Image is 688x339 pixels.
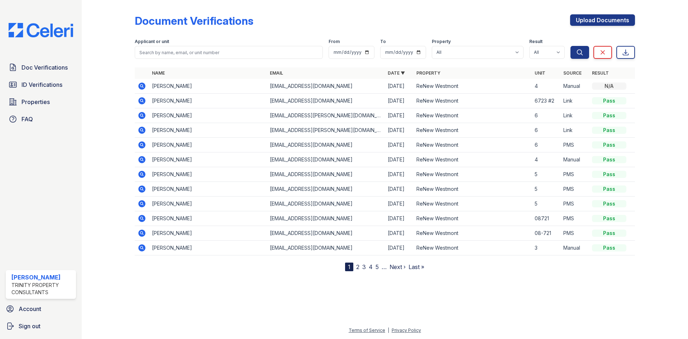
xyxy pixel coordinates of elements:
[560,79,589,94] td: Manual
[592,171,626,178] div: Pass
[267,226,385,241] td: [EMAIL_ADDRESS][DOMAIN_NAME]
[149,241,267,255] td: [PERSON_NAME]
[532,138,560,152] td: 6
[385,197,414,211] td: [DATE]
[267,79,385,94] td: [EMAIL_ADDRESS][DOMAIN_NAME]
[414,108,531,123] td: ReNew Westmont
[349,328,385,333] a: Terms of Service
[385,182,414,197] td: [DATE]
[560,182,589,197] td: PMS
[414,167,531,182] td: ReNew Westmont
[376,263,379,270] a: 5
[535,70,545,76] a: Unit
[3,302,79,316] a: Account
[560,211,589,226] td: PMS
[369,263,373,270] a: 4
[416,70,440,76] a: Property
[570,14,635,26] a: Upload Documents
[270,70,283,76] a: Email
[135,14,253,27] div: Document Verifications
[592,112,626,119] div: Pass
[11,282,73,296] div: Trinity Property Consultants
[385,226,414,241] td: [DATE]
[382,263,387,271] span: …
[560,226,589,241] td: PMS
[149,94,267,108] td: [PERSON_NAME]
[267,211,385,226] td: [EMAIL_ADDRESS][DOMAIN_NAME]
[560,152,589,167] td: Manual
[560,241,589,255] td: Manual
[149,79,267,94] td: [PERSON_NAME]
[388,70,405,76] a: Date ▼
[380,39,386,44] label: To
[532,152,560,167] td: 4
[267,94,385,108] td: [EMAIL_ADDRESS][DOMAIN_NAME]
[21,80,62,89] span: ID Verifications
[267,241,385,255] td: [EMAIL_ADDRESS][DOMAIN_NAME]
[532,182,560,197] td: 5
[432,39,451,44] label: Property
[532,79,560,94] td: 4
[414,138,531,152] td: ReNew Westmont
[149,152,267,167] td: [PERSON_NAME]
[592,185,626,193] div: Pass
[532,167,560,182] td: 5
[592,70,609,76] a: Result
[560,197,589,211] td: PMS
[390,263,406,270] a: Next ›
[3,319,79,333] a: Sign out
[6,95,76,109] a: Properties
[560,108,589,123] td: Link
[11,273,73,282] div: [PERSON_NAME]
[385,167,414,182] td: [DATE]
[560,138,589,152] td: PMS
[6,77,76,92] a: ID Verifications
[560,123,589,138] td: Link
[329,39,340,44] label: From
[21,98,50,106] span: Properties
[532,123,560,138] td: 6
[592,141,626,149] div: Pass
[385,79,414,94] td: [DATE]
[149,182,267,197] td: [PERSON_NAME]
[356,263,359,270] a: 2
[267,152,385,167] td: [EMAIL_ADDRESS][DOMAIN_NAME]
[592,83,626,90] div: N/A
[385,94,414,108] td: [DATE]
[19,305,41,313] span: Account
[532,94,560,108] td: 6723 #2
[267,138,385,152] td: [EMAIL_ADDRESS][DOMAIN_NAME]
[408,263,424,270] a: Last »
[267,167,385,182] td: [EMAIL_ADDRESS][DOMAIN_NAME]
[152,70,165,76] a: Name
[592,200,626,207] div: Pass
[362,263,366,270] a: 3
[3,23,79,37] img: CE_Logo_Blue-a8612792a0a2168367f1c8372b55b34899dd931a85d93a1a3d3e32e68fde9ad4.png
[532,226,560,241] td: 08-721
[414,241,531,255] td: ReNew Westmont
[149,211,267,226] td: [PERSON_NAME]
[267,108,385,123] td: [EMAIL_ADDRESS][PERSON_NAME][DOMAIN_NAME]
[19,322,40,330] span: Sign out
[414,197,531,211] td: ReNew Westmont
[414,211,531,226] td: ReNew Westmont
[414,123,531,138] td: ReNew Westmont
[414,79,531,94] td: ReNew Westmont
[414,94,531,108] td: ReNew Westmont
[267,197,385,211] td: [EMAIL_ADDRESS][DOMAIN_NAME]
[385,241,414,255] td: [DATE]
[388,328,389,333] div: |
[592,127,626,134] div: Pass
[592,156,626,163] div: Pass
[385,108,414,123] td: [DATE]
[560,167,589,182] td: PMS
[592,244,626,251] div: Pass
[345,263,353,271] div: 1
[592,230,626,237] div: Pass
[532,211,560,226] td: 08721
[6,60,76,75] a: Doc Verifications
[392,328,421,333] a: Privacy Policy
[532,241,560,255] td: 3
[532,108,560,123] td: 6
